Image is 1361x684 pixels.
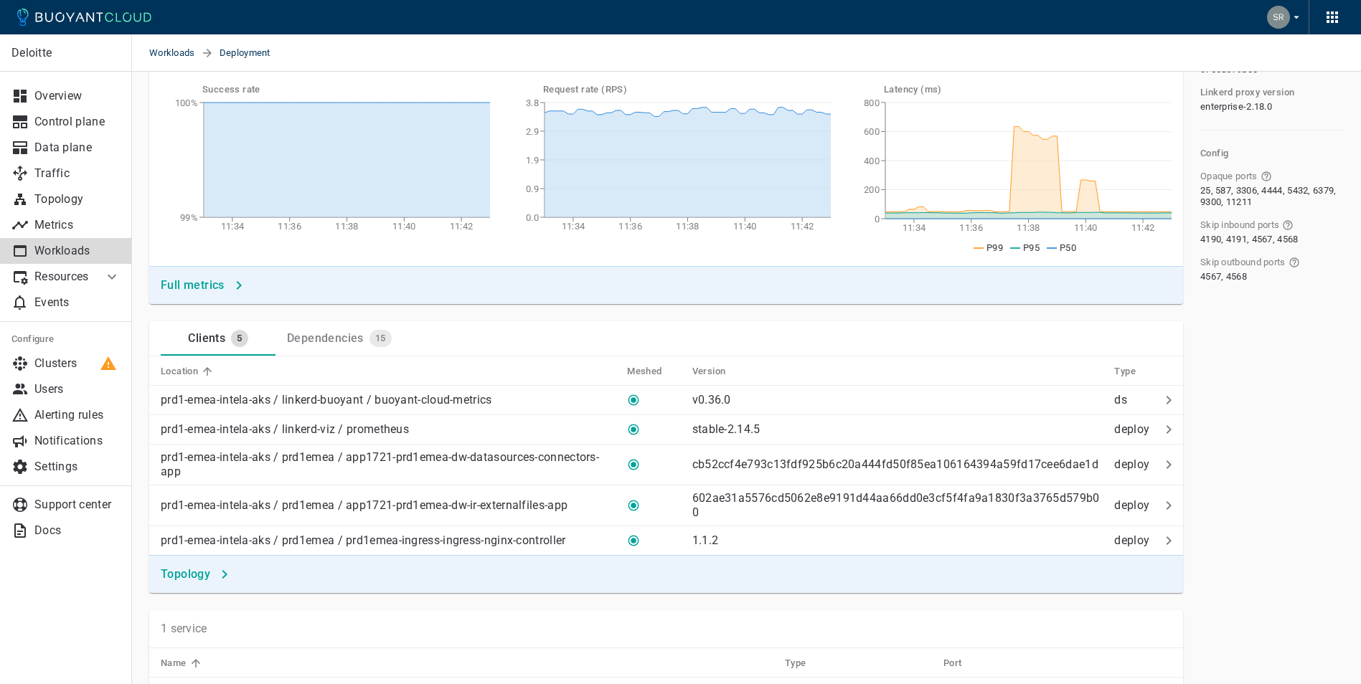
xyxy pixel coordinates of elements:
[1200,271,1247,282] span: 4567, 4568
[1060,242,1076,253] span: P50
[182,326,225,346] div: Clients
[676,221,700,232] tspan: 11:38
[1114,457,1154,472] p: deploy
[34,218,121,232] p: Metrics
[34,89,121,103] p: Overview
[34,244,121,258] p: Workloads
[526,212,539,223] tspan: 0.0
[34,115,121,129] p: Control plane
[161,321,276,356] a: Clients5
[34,192,121,206] p: Topology
[543,84,831,95] h5: Request rate (RPS)
[692,422,760,436] p: stable-2.14.5
[627,366,661,377] h5: Meshed
[450,221,474,232] tspan: 11:42
[1131,222,1155,233] tspan: 11:42
[34,382,121,396] p: Users
[526,155,539,166] tspan: 1.9
[785,657,806,669] h5: Type
[943,657,981,670] span: Port
[526,184,539,194] tspan: 0.9
[34,408,121,422] p: Alerting rules
[161,278,225,293] h4: Full metrics
[618,221,642,232] tspan: 11:36
[1114,422,1154,437] p: deploy
[34,434,121,448] p: Notifications
[34,523,121,538] p: Docs
[1200,87,1294,98] h5: Linkerd proxy version
[1289,257,1300,268] svg: Ports that bypass the Linkerd proxy for outgoing connections
[1114,366,1136,377] h5: Type
[161,498,568,513] p: prd1-emea-intela-aks / prd1emea / app1721-prd1emea-dw-ir-externalfiles-app
[1200,185,1341,208] span: 25, 587, 3306, 4444, 5432, 6379, 9300, 11211
[692,393,731,407] p: v0.36.0
[1200,101,1272,113] span: enterprise-2.18.0
[959,222,983,233] tspan: 11:36
[1200,148,1344,159] h5: Config
[791,221,814,232] tspan: 11:42
[149,34,201,72] a: Workloads
[986,242,1003,253] span: P99
[180,212,198,223] tspan: 99%
[11,46,120,60] p: Deloitte
[1282,219,1294,231] svg: Ports that bypass the Linkerd proxy for incoming connections
[221,221,245,232] tspan: 11:34
[1114,393,1154,407] p: ds
[864,156,880,166] tspan: 400
[161,366,198,377] h5: Location
[562,221,585,232] tspan: 11:34
[1200,219,1279,231] span: Skip inbound ports
[276,321,403,356] a: Dependencies15
[884,84,1172,95] h5: Latency (ms)
[161,393,492,407] p: prd1-emea-intela-aks / linkerd-buoyant / buoyant-cloud-metrics
[903,222,926,233] tspan: 11:34
[220,34,288,72] span: Deployment
[161,657,187,669] h5: Name
[161,365,217,378] span: Location
[281,326,364,346] div: Dependencies
[392,221,416,232] tspan: 11:40
[692,457,1098,471] p: cb52ccf4e793c13fdf925b6c20a444fd50f85ea106164394a59fd17cee6dae1d
[1200,171,1258,182] span: Opaque ports
[335,221,359,232] tspan: 11:38
[231,333,248,344] span: 5
[155,272,250,298] button: Full metrics
[864,98,880,108] tspan: 800
[161,450,616,479] p: prd1-emea-intela-aks / prd1emea / app1721-prd1emea-dw-datasources-connectors-app
[34,295,121,310] p: Events
[526,98,539,108] tspan: 3.8
[34,141,121,155] p: Data plane
[11,333,121,345] h5: Configure
[155,561,236,587] button: Topology
[1267,6,1290,29] img: Sridhar
[692,533,719,547] p: 1.1.2
[369,333,392,344] span: 15
[161,657,205,670] span: Name
[1017,222,1040,233] tspan: 11:38
[161,567,210,581] h4: Topology
[1114,533,1154,548] p: deploy
[943,657,962,669] h5: Port
[34,166,121,181] p: Traffic
[1074,222,1098,233] tspan: 11:40
[864,184,880,195] tspan: 200
[161,533,566,548] p: prd1-emea-intela-aks / prd1emea / prd1emea-ingress-ingress-nginx-controller
[785,657,825,670] span: Type
[161,422,409,437] p: prd1-emea-intela-aks / linkerd-viz / prometheus
[864,126,880,137] tspan: 600
[692,365,745,378] span: Version
[875,214,880,224] tspan: 0
[692,491,1100,519] p: 602ae31a5576cd5062e8e9191d44aa66dd0e3cf5f4fa9a1830f3a3765d579b00
[1261,171,1272,182] svg: Ports that skip Linkerd protocol detection
[34,270,92,284] p: Resources
[175,98,198,108] tspan: 100%
[1114,498,1154,513] p: deploy
[34,460,121,474] p: Settings
[526,126,539,137] tspan: 2.9
[161,622,207,636] p: 1 service
[733,221,757,232] tspan: 11:40
[1200,257,1286,268] span: Skip outbound ports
